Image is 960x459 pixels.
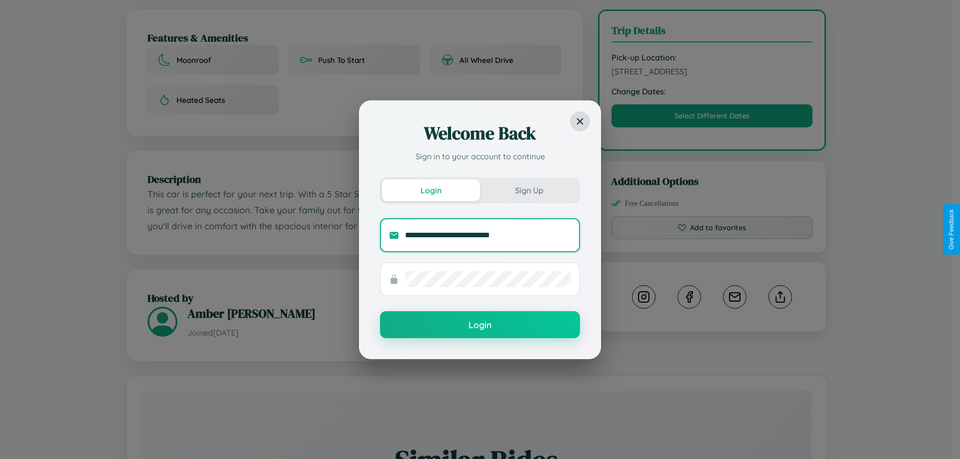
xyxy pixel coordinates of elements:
[380,121,580,145] h2: Welcome Back
[480,179,578,201] button: Sign Up
[380,150,580,162] p: Sign in to your account to continue
[948,209,955,250] div: Give Feedback
[382,179,480,201] button: Login
[380,311,580,338] button: Login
